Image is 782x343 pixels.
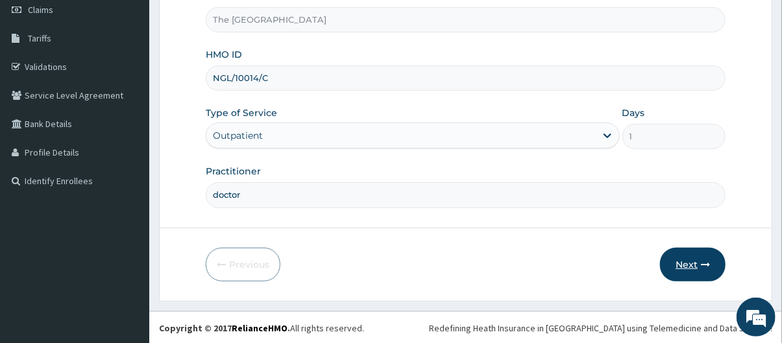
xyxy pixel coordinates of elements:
label: Type of Service [206,106,277,119]
textarea: Type your message and hit 'Enter' [6,216,247,261]
img: d_794563401_company_1708531726252_794563401 [24,65,53,97]
label: Practitioner [206,165,261,178]
span: We're online! [75,94,179,225]
div: Chat with us now [67,73,218,89]
label: HMO ID [206,48,242,61]
span: Tariffs [28,32,51,44]
label: Days [622,106,645,119]
input: Enter Name [206,182,726,207]
span: Claims [28,4,53,16]
div: Outpatient [213,129,263,142]
strong: Copyright © 2017 . [159,322,290,334]
div: Redefining Heath Insurance in [GEOGRAPHIC_DATA] using Telemedicine and Data Science! [429,322,772,335]
button: Previous [206,248,280,281]
a: RelianceHMO [232,322,287,334]
div: Minimize live chat window [213,6,244,38]
button: Next [660,248,726,281]
input: Enter HMO ID [206,65,726,91]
